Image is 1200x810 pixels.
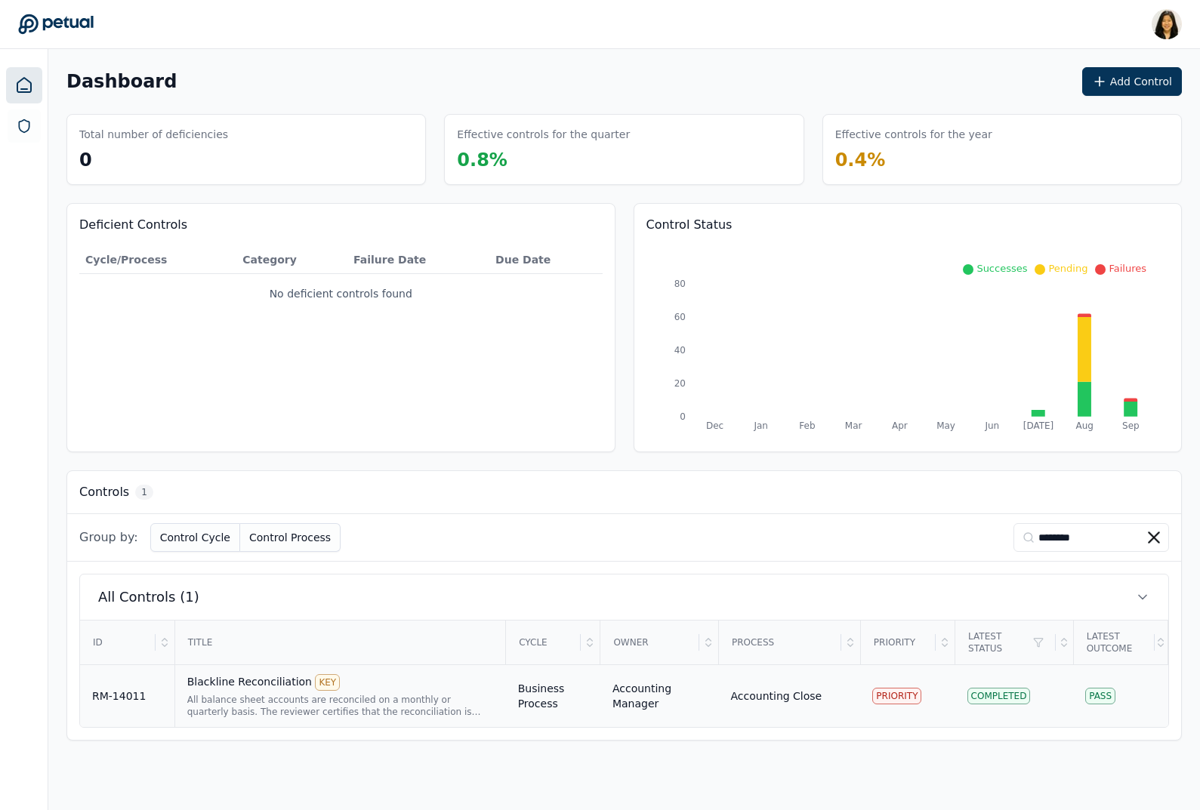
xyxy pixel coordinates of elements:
a: Dashboard [6,67,42,103]
tspan: Dec [705,420,723,431]
tspan: Aug [1075,420,1093,431]
tspan: Apr [892,420,908,431]
div: Cycle [507,621,581,664]
th: Due Date [489,246,602,274]
div: Owner [601,621,699,664]
tspan: Jan [753,420,767,431]
span: All Controls (1) [98,587,199,608]
div: Title [176,621,504,664]
td: Business Process [506,665,600,728]
th: Failure Date [347,246,489,274]
tspan: Jun [984,420,999,431]
div: ID [81,621,156,664]
span: Pending [1048,263,1087,274]
tspan: Feb [799,420,815,431]
h3: Deficient Controls [79,216,603,234]
h3: Effective controls for the year [835,127,992,142]
h3: Total number of deficiencies [79,127,228,142]
tspan: 0 [680,411,686,422]
div: Blackline Reconciliation [187,674,494,691]
span: 0.8 % [457,149,507,171]
div: Pass [1085,688,1115,704]
span: 0.4 % [835,149,886,171]
h3: Effective controls for the quarter [457,127,630,142]
span: 1 [135,485,153,500]
a: SOC 1 Reports [8,109,41,143]
tspan: May [936,420,955,431]
tspan: Mar [845,420,862,431]
button: Add Control [1082,67,1182,96]
tspan: 80 [674,279,685,289]
tspan: 60 [674,312,685,322]
div: Latest Outcome [1075,621,1155,664]
button: Control Process [240,523,341,552]
a: Go to Dashboard [18,14,94,35]
span: Failures [1109,263,1146,274]
img: Renee Park [1152,9,1182,39]
span: Successes [976,263,1027,274]
div: All balance sheet accounts are reconciled on a monthly or quarterly basis. The reviewer certifies... [187,694,494,718]
h3: Controls [79,483,129,501]
td: No deficient controls found [79,274,603,314]
th: Cycle/Process [79,246,236,274]
div: Latest Status [956,621,1056,664]
div: PRIORITY [872,688,921,704]
h3: Control Status [646,216,1170,234]
tspan: [DATE] [1023,420,1054,431]
div: KEY [315,674,340,691]
button: All Controls (1) [80,574,1168,620]
div: Accounting Close [730,688,822,704]
span: Group by: [79,528,138,547]
tspan: 20 [674,378,685,389]
span: 0 [79,149,92,171]
div: Accounting Manager [612,681,707,711]
div: RM-14011 [92,688,162,704]
h1: Dashboard [66,69,177,94]
tspan: 40 [674,345,685,356]
div: Priority [862,621,936,664]
tspan: Sep [1122,420,1140,431]
div: Process [720,621,841,664]
th: Category [236,246,347,274]
div: Completed [967,688,1031,704]
button: Control Cycle [150,523,240,552]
